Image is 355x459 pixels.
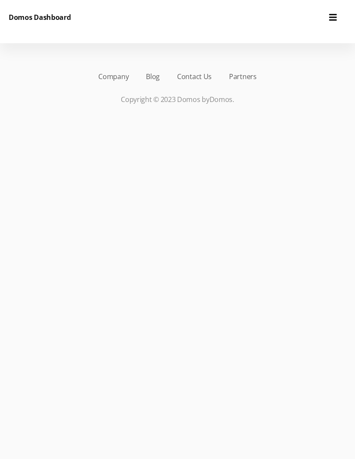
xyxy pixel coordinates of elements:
a: Company [98,71,129,82]
a: Contact Us [177,71,212,82]
a: Domos [210,95,233,104]
h6: Domos Dashboard [9,12,71,22]
p: Copyright © 2023 Domos by . [22,94,333,105]
a: Blog [146,71,160,82]
a: Partners [229,71,257,82]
